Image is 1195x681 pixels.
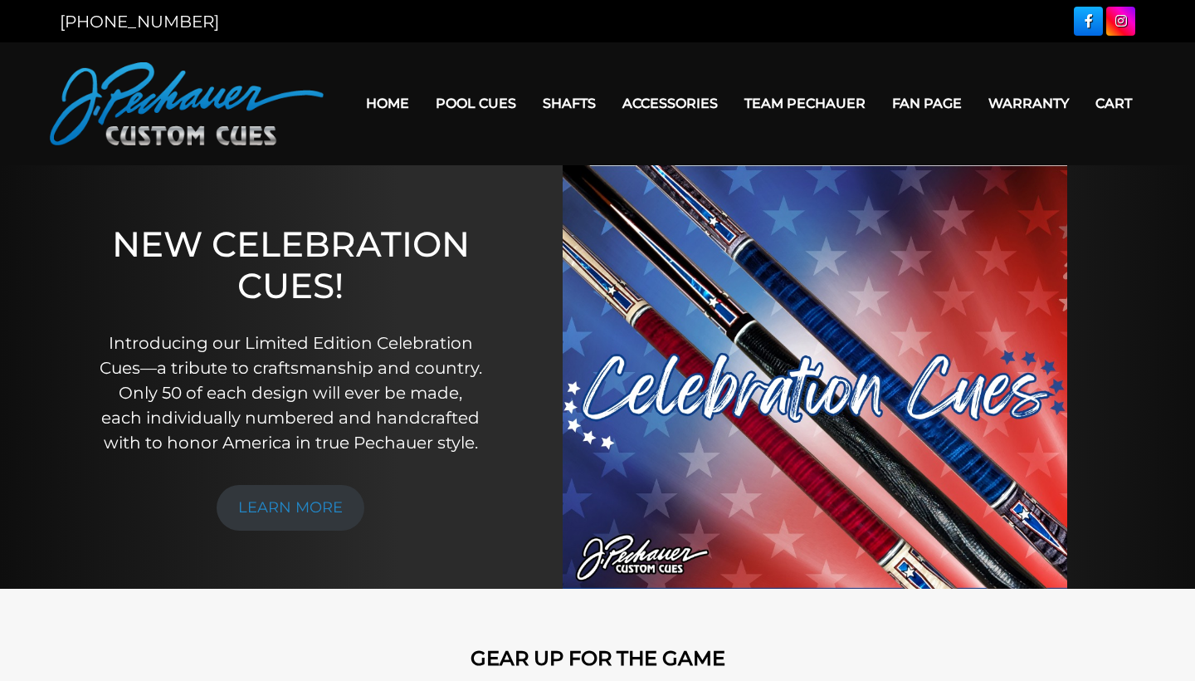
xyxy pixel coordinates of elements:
[50,62,324,145] img: Pechauer Custom Cues
[217,485,364,531] a: LEARN MORE
[609,82,731,125] a: Accessories
[353,82,422,125] a: Home
[879,82,975,125] a: Fan Page
[529,82,609,125] a: Shafts
[1082,82,1145,125] a: Cart
[975,82,1082,125] a: Warranty
[422,82,529,125] a: Pool Cues
[731,82,879,125] a: Team Pechauer
[471,646,725,670] strong: GEAR UP FOR THE GAME
[98,331,483,455] p: Introducing our Limited Edition Celebration Cues—a tribute to craftsmanship and country. Only 50 ...
[60,12,219,32] a: [PHONE_NUMBER]
[98,223,483,307] h1: NEW CELEBRATION CUES!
